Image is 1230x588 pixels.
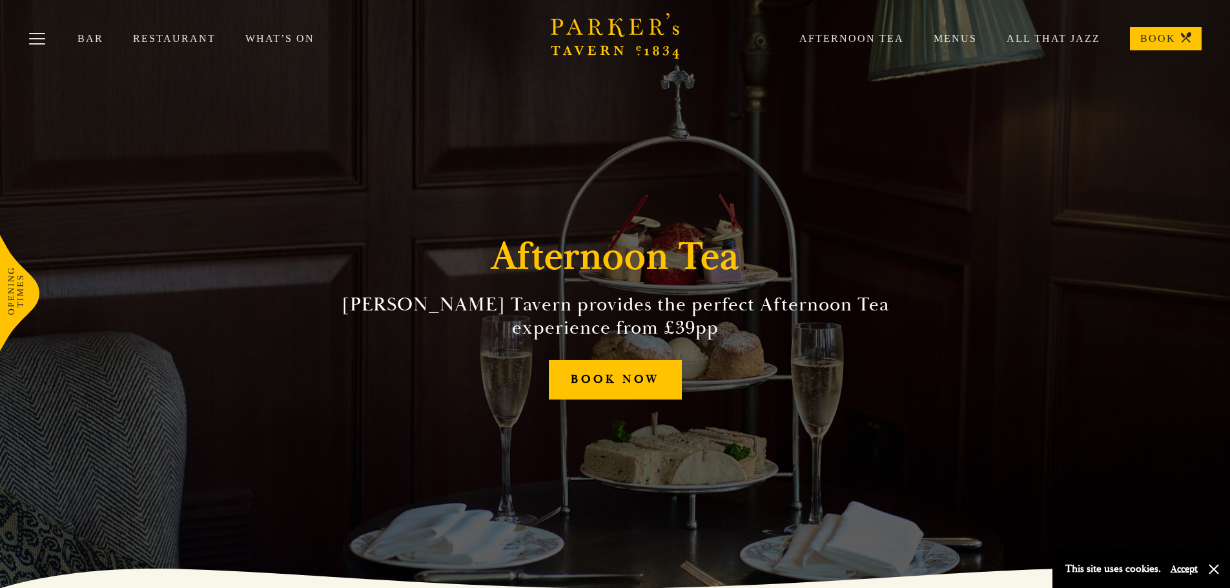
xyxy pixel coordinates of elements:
[321,293,910,340] h2: [PERSON_NAME] Tavern provides the perfect Afternoon Tea experience from £39pp
[1207,563,1220,576] button: Close and accept
[1171,563,1198,575] button: Accept
[491,234,739,280] h1: Afternoon Tea
[549,360,682,400] a: BOOK NOW
[1065,560,1161,578] p: This site uses cookies.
